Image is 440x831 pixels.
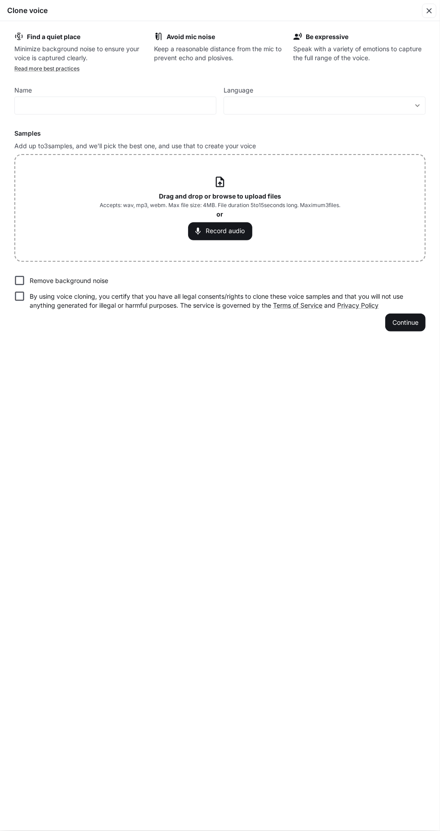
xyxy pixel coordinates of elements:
h5: Clone voice [7,5,48,15]
b: Drag and drop or browse to upload files [159,192,281,200]
p: Speak with a variety of emotions to capture the full range of the voice. [293,44,426,62]
p: Language [224,87,253,93]
p: Keep a reasonable distance from the mic to prevent echo and plosives. [154,44,286,62]
button: Record audio [188,222,252,240]
p: By using voice cloning, you certify that you have all legal consents/rights to clone these voice ... [30,292,418,310]
b: Avoid mic noise [167,33,215,40]
button: Continue [385,314,426,332]
p: Name [14,87,32,93]
a: Read more best practices [14,65,79,72]
a: Privacy Policy [337,301,378,309]
div: ​ [224,101,425,110]
p: Minimize background noise to ensure your voice is captured clearly. [14,44,147,62]
a: Terms of Service [273,301,322,309]
p: Remove background noise [30,276,108,285]
b: Find a quiet place [27,33,80,40]
p: Add up to 3 samples, and we'll pick the best one, and use that to create your voice [14,141,426,150]
h6: Samples [14,129,426,138]
span: Accepts: wav, mp3, webm. Max file size: 4MB. File duration 5 to 15 seconds long. Maximum 3 files. [100,201,340,210]
b: or [217,210,224,218]
b: Be expressive [306,33,348,40]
